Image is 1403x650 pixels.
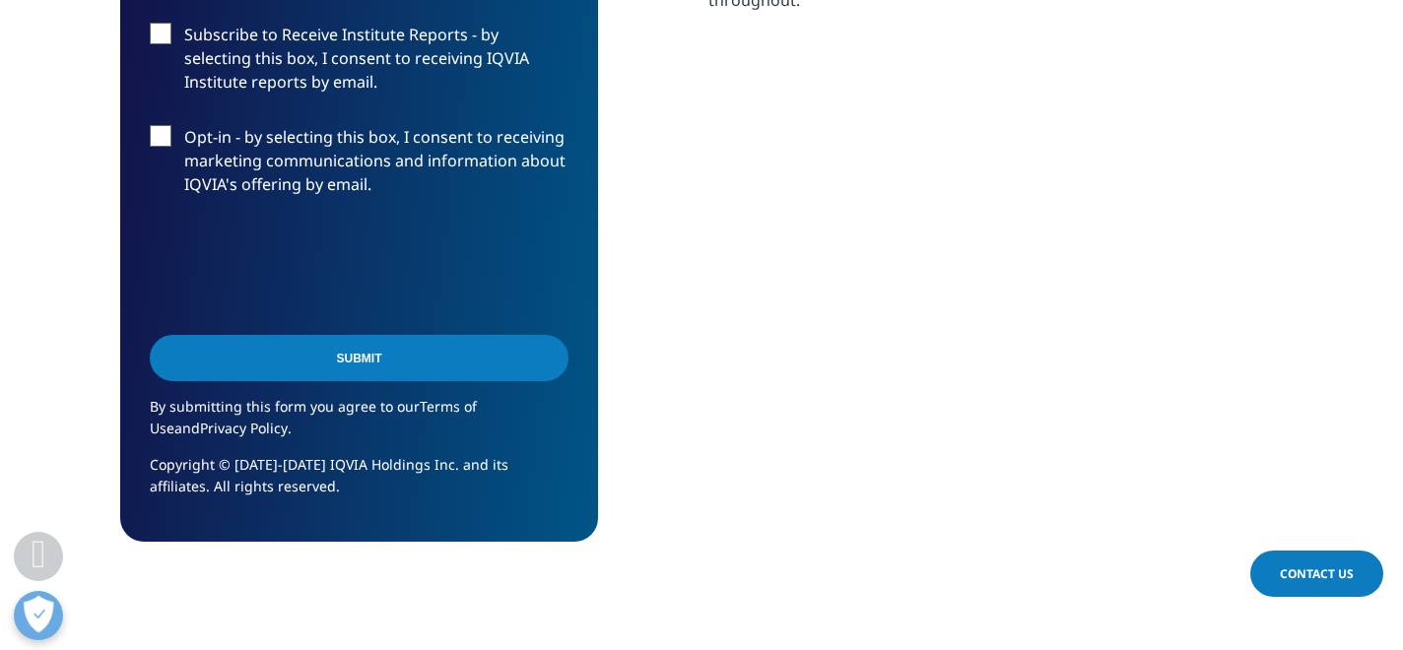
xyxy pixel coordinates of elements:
[150,227,449,304] iframe: reCAPTCHA
[150,335,568,381] input: Submit
[200,419,288,437] a: Privacy Policy
[1280,565,1354,582] span: Contact Us
[14,591,63,640] button: 優先設定センターを開く
[150,396,568,454] p: By submitting this form you agree to our and .
[150,125,568,207] label: Opt-in - by selecting this box, I consent to receiving marketing communications and information a...
[1250,551,1383,597] a: Contact Us
[150,23,568,104] label: Subscribe to Receive Institute Reports - by selecting this box, I consent to receiving IQVIA Inst...
[150,454,568,512] p: Copyright © [DATE]-[DATE] IQVIA Holdings Inc. and its affiliates. All rights reserved.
